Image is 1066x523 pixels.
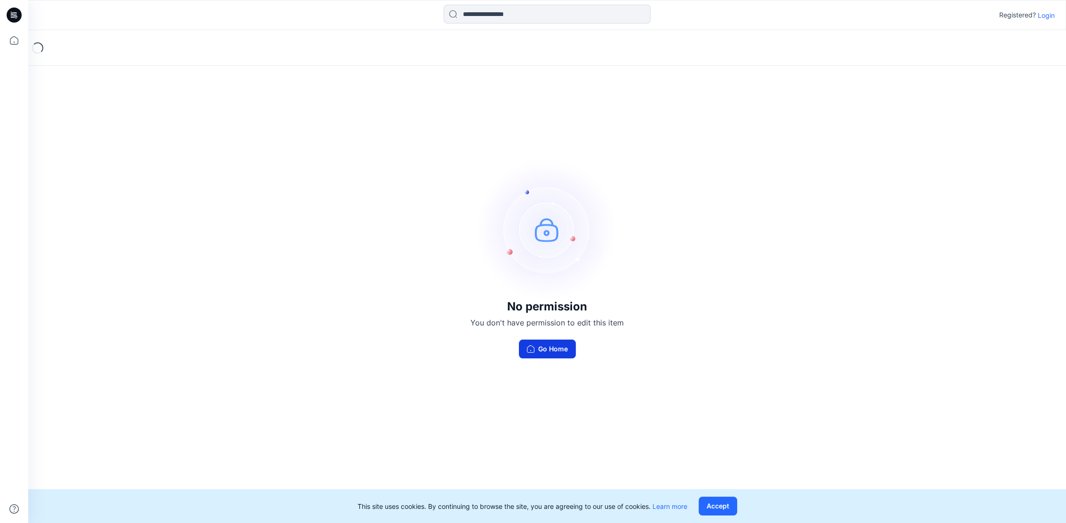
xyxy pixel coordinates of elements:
[519,340,576,358] button: Go Home
[470,317,624,328] p: You don't have permission to edit this item
[470,300,624,313] h3: No permission
[358,501,687,511] p: This site uses cookies. By continuing to browse the site, you are agreeing to our use of cookies.
[999,9,1036,21] p: Registered?
[477,159,618,300] img: no-perm.svg
[699,497,737,515] button: Accept
[652,502,687,510] a: Learn more
[1038,10,1055,20] p: Login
